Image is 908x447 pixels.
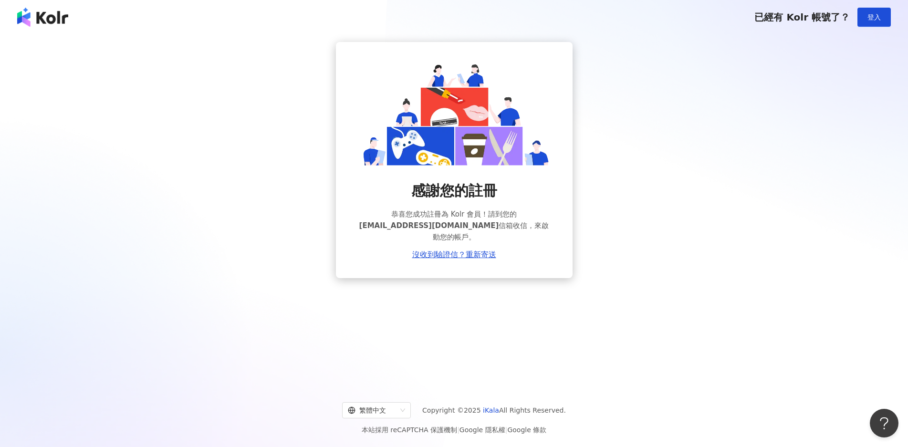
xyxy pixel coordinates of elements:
[870,409,898,437] iframe: Help Scout Beacon - Open
[411,181,497,201] span: 感謝您的註冊
[505,426,508,434] span: |
[359,61,550,166] img: register success
[362,424,546,436] span: 本站採用 reCAPTCHA 保護機制
[359,221,499,230] span: [EMAIL_ADDRESS][DOMAIN_NAME]
[412,250,496,259] a: 沒收到驗證信？重新寄送
[754,11,850,23] span: 已經有 Kolr 帳號了？
[457,426,459,434] span: |
[422,405,566,416] span: Copyright © 2025 All Rights Reserved.
[507,426,546,434] a: Google 條款
[348,403,397,418] div: 繁體中文
[459,426,505,434] a: Google 隱私權
[483,406,499,414] a: iKala
[359,208,550,243] span: 恭喜您成功註冊為 Kolr 會員！請到您的 信箱收信，來啟動您的帳戶。
[17,8,68,27] img: logo
[867,13,881,21] span: 登入
[857,8,891,27] button: 登入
